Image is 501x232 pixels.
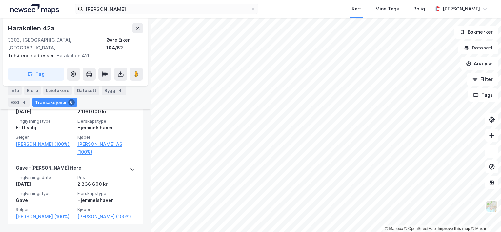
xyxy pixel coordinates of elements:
[16,164,81,175] div: Gave - [PERSON_NAME] flere
[106,36,143,52] div: Øvre Eiker, 104/62
[486,200,498,212] img: Z
[16,191,73,196] span: Tinglysningstype
[8,23,56,33] div: Harakollen 42a
[8,86,22,95] div: Info
[413,5,425,13] div: Bolig
[77,175,135,180] span: Pris
[468,88,498,102] button: Tags
[438,226,470,231] a: Improve this map
[16,196,73,204] div: Gave
[454,26,498,39] button: Bokmerker
[77,134,135,140] span: Kjøper
[16,175,73,180] span: Tinglysningsdato
[458,41,498,54] button: Datasett
[8,36,106,52] div: 3303, [GEOGRAPHIC_DATA], [GEOGRAPHIC_DATA]
[352,5,361,13] div: Kart
[77,118,135,124] span: Eierskapstype
[24,86,41,95] div: Eiere
[468,201,501,232] iframe: Chat Widget
[77,108,135,116] div: 2 190 000 kr
[77,180,135,188] div: 2 336 600 kr
[385,226,403,231] a: Mapbox
[102,86,126,95] div: Bygg
[8,53,56,58] span: Tilhørende adresser:
[16,134,73,140] span: Selger
[375,5,399,13] div: Mine Tags
[77,124,135,132] div: Hjemmelshaver
[83,4,250,14] input: Søk på adresse, matrikkel, gårdeiere, leietakere eller personer
[16,180,73,188] div: [DATE]
[16,207,73,212] span: Selger
[443,5,480,13] div: [PERSON_NAME]
[77,140,135,156] a: [PERSON_NAME] AS (100%)
[16,213,73,221] a: [PERSON_NAME] (100%)
[74,86,99,95] div: Datasett
[10,4,59,14] img: logo.a4113a55bc3d86da70a041830d287a7e.svg
[16,140,73,148] a: [PERSON_NAME] (100%)
[77,191,135,196] span: Eierskapstype
[43,86,72,95] div: Leietakere
[16,108,73,116] div: [DATE]
[8,98,30,107] div: ESG
[68,99,75,106] div: 6
[77,207,135,212] span: Kjøper
[32,98,77,107] div: Transaksjoner
[16,124,73,132] div: Fritt salg
[77,213,135,221] a: [PERSON_NAME] (100%)
[8,68,64,81] button: Tag
[21,99,27,106] div: 4
[8,52,138,60] div: Harakollen 42b
[468,201,501,232] div: Kontrollprogram for chat
[467,73,498,86] button: Filter
[117,87,123,94] div: 4
[77,196,135,204] div: Hjemmelshaver
[460,57,498,70] button: Analyse
[16,118,73,124] span: Tinglysningstype
[404,226,436,231] a: OpenStreetMap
